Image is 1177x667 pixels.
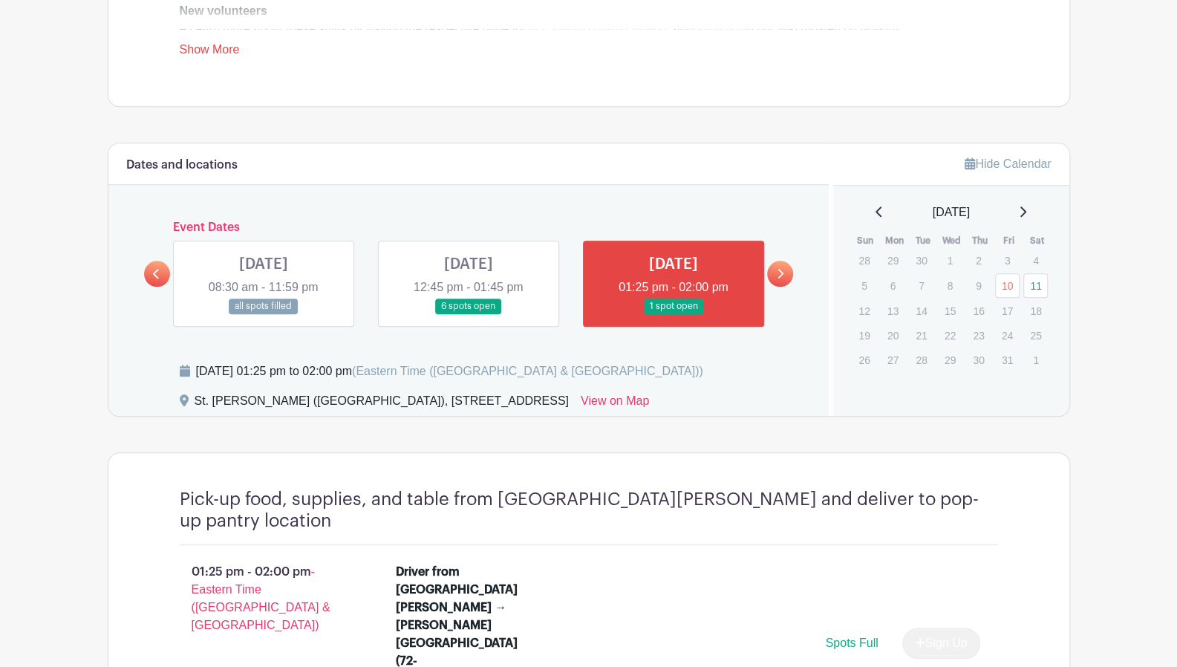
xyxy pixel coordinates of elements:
[938,249,962,272] p: 1
[909,348,933,371] p: 28
[937,233,966,248] th: Wed
[995,273,1020,298] a: 10
[693,22,744,35] a: unloading
[1023,348,1048,371] p: 1
[995,249,1020,272] p: 3
[352,365,703,377] span: (Eastern Time ([GEOGRAPHIC_DATA] & [GEOGRAPHIC_DATA]))
[552,22,590,35] a: loading
[994,233,1023,248] th: Fri
[909,249,933,272] p: 30
[852,348,876,371] p: 26
[909,274,933,297] p: 7
[825,637,878,649] span: Spots Full
[909,324,933,347] p: 21
[881,348,905,371] p: 27
[156,557,373,640] p: 01:25 pm - 02:00 pm
[938,299,962,322] p: 15
[995,324,1020,347] p: 24
[881,274,905,297] p: 6
[180,43,240,62] a: Show More
[180,4,267,17] strong: New volunteers
[933,204,970,221] span: [DATE]
[1023,233,1052,248] th: Sat
[195,392,569,416] div: St. [PERSON_NAME] ([GEOGRAPHIC_DATA]), [STREET_ADDRESS]
[881,324,905,347] p: 20
[966,324,991,347] p: 23
[995,299,1020,322] p: 17
[852,249,876,272] p: 28
[526,22,548,35] a: VPP
[966,274,991,297] p: 9
[632,22,667,35] a: tabling
[966,348,991,371] p: 30
[196,362,703,380] div: [DATE] 01:25 pm to 02:00 pm
[938,274,962,297] p: 8
[965,157,1051,170] a: Hide Calendar
[880,233,909,248] th: Mon
[1023,324,1048,347] p: 25
[966,249,991,272] p: 2
[852,274,876,297] p: 5
[938,324,962,347] p: 22
[881,249,905,272] p: 29
[180,489,998,532] h4: Pick-up food, supplies, and table from [GEOGRAPHIC_DATA][PERSON_NAME] and deliver to pop-up pantr...
[170,221,768,235] h6: Event Dates
[1023,299,1048,322] p: 18
[938,348,962,371] p: 29
[852,299,876,322] p: 12
[909,299,933,322] p: 14
[965,233,994,248] th: Thu
[852,324,876,347] p: 19
[966,299,991,322] p: 16
[881,299,905,322] p: 13
[126,158,238,172] h6: Dates and locations
[581,392,649,416] a: View on Map
[851,233,880,248] th: Sun
[593,22,628,35] a: driving
[995,348,1020,371] p: 31
[192,565,330,631] span: - Eastern Time ([GEOGRAPHIC_DATA] & [GEOGRAPHIC_DATA])
[1023,273,1048,298] a: 11
[908,233,937,248] th: Tue
[1023,249,1048,272] p: 4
